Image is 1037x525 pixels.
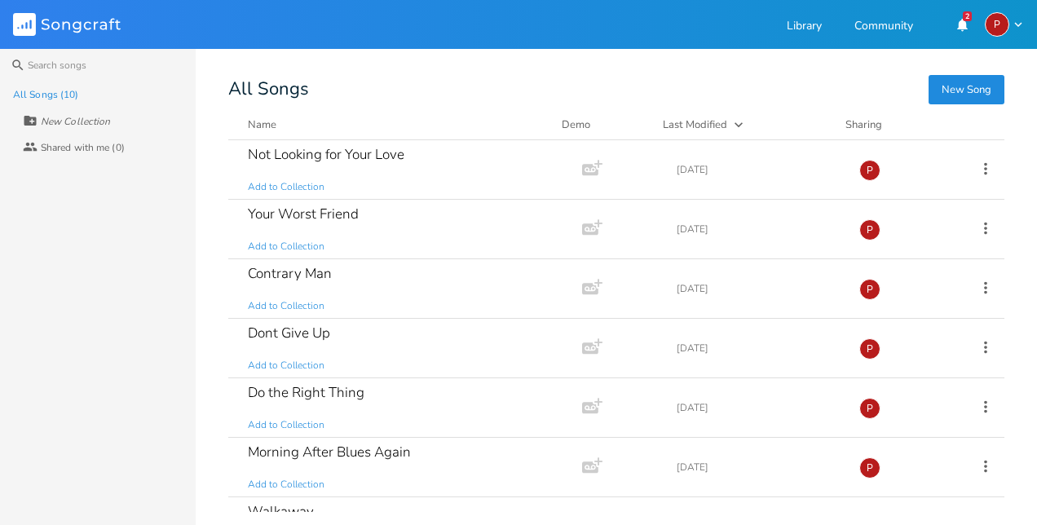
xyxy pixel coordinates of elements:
[787,20,822,34] a: Library
[859,457,880,479] div: popscastle
[985,12,1024,37] button: P
[677,165,840,174] div: [DATE]
[677,403,840,412] div: [DATE]
[248,299,324,313] span: Add to Collection
[248,148,404,161] div: Not Looking for Your Love
[248,478,324,492] span: Add to Collection
[248,359,324,373] span: Add to Collection
[248,207,359,221] div: Your Worst Friend
[963,11,972,21] div: 2
[985,12,1009,37] div: popscastle
[248,267,332,280] div: Contrary Man
[854,20,913,34] a: Community
[248,505,314,518] div: Walkaway
[248,326,330,340] div: Dont Give Up
[248,445,411,459] div: Morning After Blues Again
[41,143,125,152] div: Shared with me (0)
[248,117,542,133] button: Name
[859,219,880,240] div: popscastle
[946,10,978,39] button: 2
[248,240,324,254] span: Add to Collection
[663,117,826,133] button: Last Modified
[13,90,78,99] div: All Songs (10)
[859,160,880,181] div: popscastle
[677,224,840,234] div: [DATE]
[859,398,880,419] div: popscastle
[677,284,840,293] div: [DATE]
[248,180,324,194] span: Add to Collection
[929,75,1004,104] button: New Song
[228,82,1004,97] div: All Songs
[248,386,364,399] div: Do the Right Thing
[859,338,880,360] div: popscastle
[41,117,110,126] div: New Collection
[663,117,727,132] div: Last Modified
[248,418,324,432] span: Add to Collection
[845,117,943,133] div: Sharing
[677,462,840,472] div: [DATE]
[677,343,840,353] div: [DATE]
[248,117,276,132] div: Name
[562,117,643,133] div: Demo
[859,279,880,300] div: popscastle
